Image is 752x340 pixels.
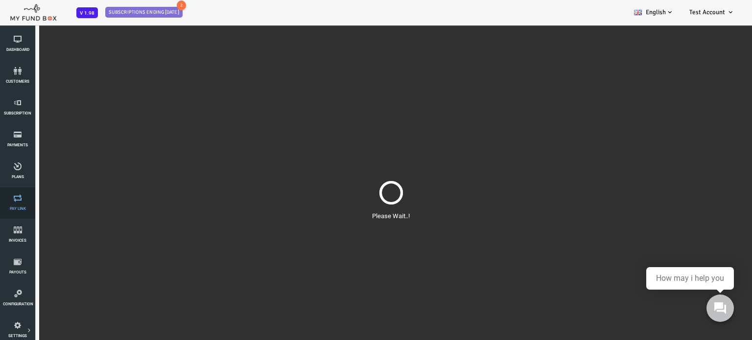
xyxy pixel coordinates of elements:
a: V 1.98 [76,9,98,16]
span: V 1.98 [76,7,98,18]
span: Subscriptions ending [DATE] [105,7,183,18]
iframe: Launcher button frame [698,286,742,330]
img: mfboff.png [10,1,57,21]
div: How may i help you [656,274,724,283]
span: 2 [177,0,186,10]
a: Subscriptions ending [DATE] 2 [105,7,181,17]
span: Test Account [689,8,725,16]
